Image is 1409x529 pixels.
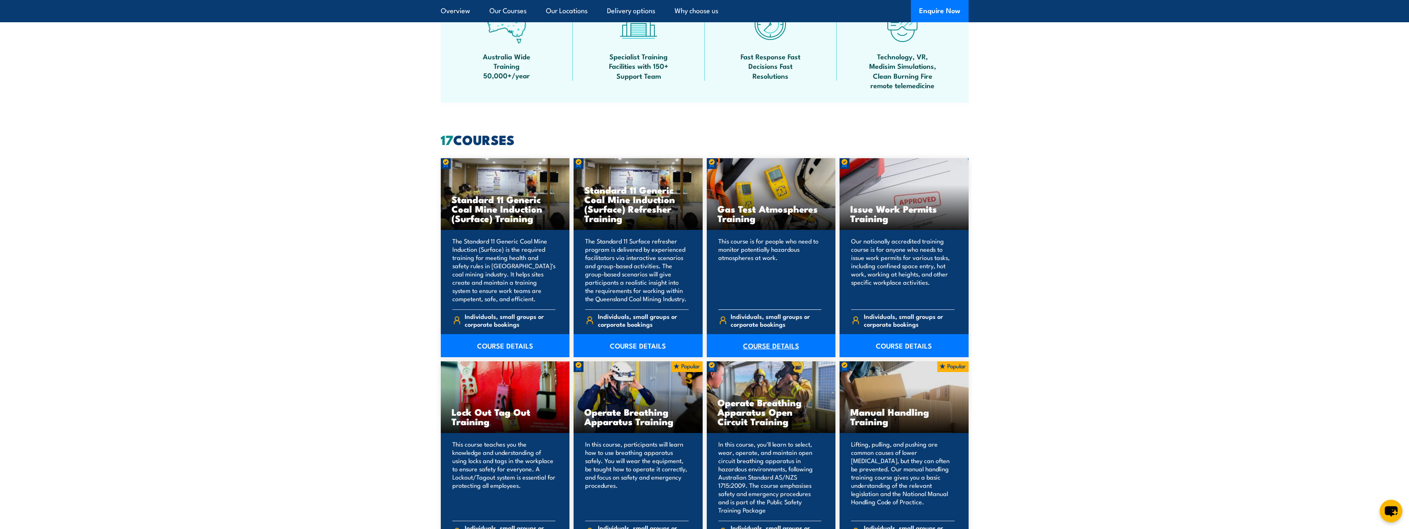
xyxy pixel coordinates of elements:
[598,312,689,328] span: Individuals, small groups or corporate bookings
[602,51,676,80] span: Specialist Training Facilities with 150+ Support Team
[850,407,958,426] h3: Manual Handling Training
[1380,500,1402,522] button: chat-button
[584,407,692,426] h3: Operate Breathing Apparatus Training
[465,312,555,328] span: Individuals, small groups or corporate bookings
[441,334,570,357] a: COURSE DETAILS
[864,312,955,328] span: Individuals, small groups or corporate bookings
[718,440,822,514] p: In this course, you'll learn to select, wear, operate, and maintain open circuit breathing appara...
[717,398,825,426] h3: Operate Breathing Apparatus Open Circuit Training
[584,185,692,223] h3: Standard 11 Generic Coal Mine Induction (Surface) Refresher Training
[452,440,556,514] p: This course teaches you the knowledge and understanding of using locks and tags in the workplace ...
[452,407,559,426] h3: Lock Out Tag Out Training
[487,5,526,44] img: auswide-icon
[717,204,825,223] h3: Gas Test Atmospheres Training
[851,237,955,303] p: Our nationally accredited training course is for anyone who needs to issue work permits for vario...
[452,237,556,303] p: The Standard 11 Generic Coal Mine Induction (Surface) is the required training for meeting health...
[734,51,808,80] span: Fast Response Fast Decisions Fast Resolutions
[441,129,453,150] strong: 17
[718,237,822,303] p: This course is for people who need to monitor potentially hazardous atmospheres at work.
[585,440,689,514] p: In this course, participants will learn how to use breathing apparatus safely. You will wear the ...
[585,237,689,303] p: The Standard 11 Surface refresher program is delivered by experienced facilitators via interactiv...
[850,204,958,223] h3: Issue Work Permits Training
[883,5,922,44] img: tech-icon
[751,5,790,44] img: fast-icon
[441,133,969,145] h2: COURSES
[840,334,969,357] a: COURSE DETAILS
[851,440,955,514] p: Lifting, pulling, and pushing are common causes of lower [MEDICAL_DATA], but they can often be pr...
[452,194,559,223] h3: Standard 11 Generic Coal Mine Induction (Surface) Training
[619,5,658,44] img: facilities-icon
[866,51,940,90] span: Technology, VR, Medisim Simulations, Clean Burning Fire remote telemedicine
[707,334,836,357] a: COURSE DETAILS
[731,312,821,328] span: Individuals, small groups or corporate bookings
[574,334,703,357] a: COURSE DETAILS
[470,51,544,80] span: Australia Wide Training 50,000+/year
